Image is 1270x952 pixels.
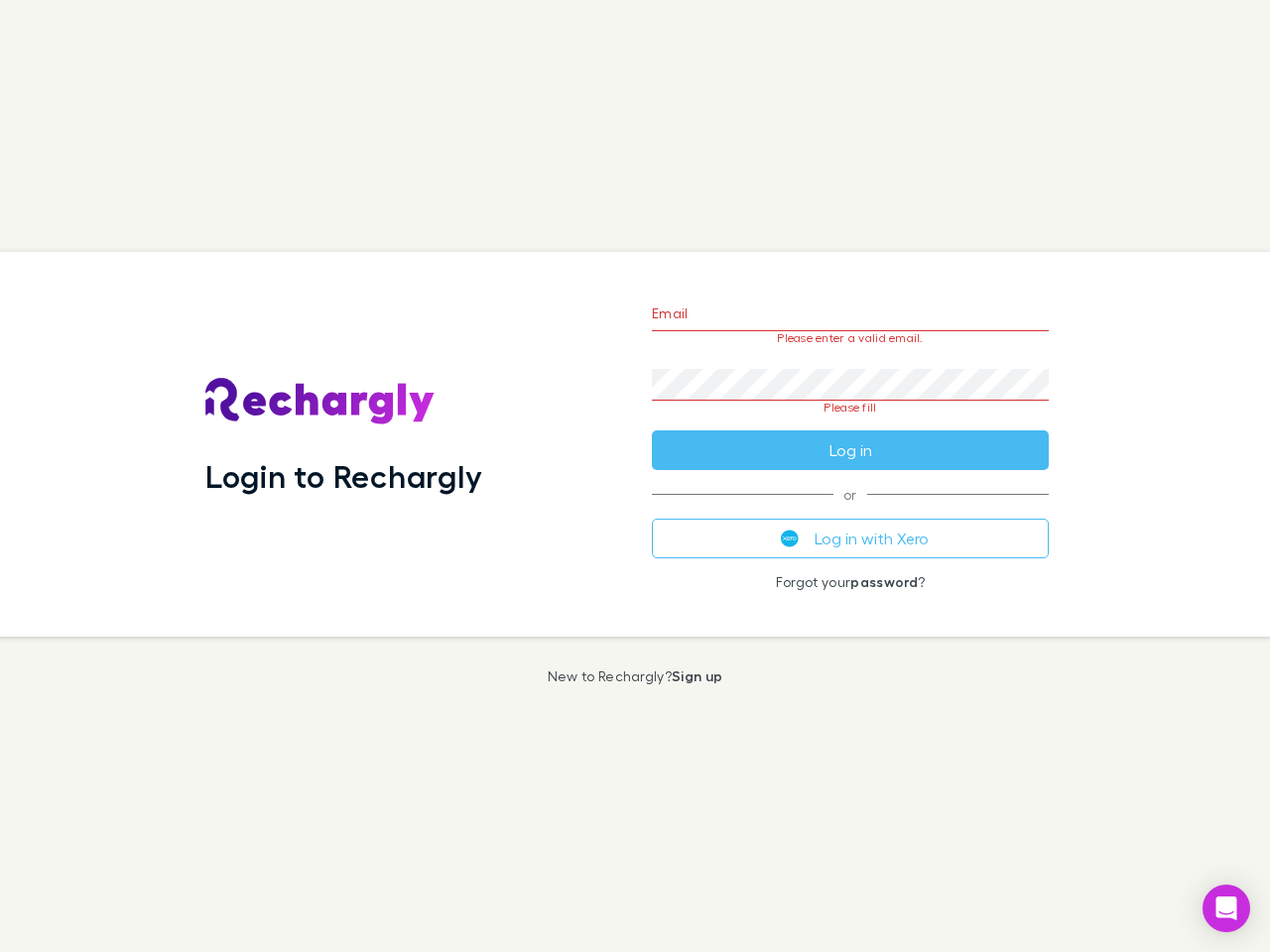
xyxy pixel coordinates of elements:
p: Please fill [652,401,1049,415]
img: Xero's logo [781,530,799,547]
p: Please enter a valid email. [652,331,1049,345]
a: password [850,573,918,590]
p: Forgot your ? [652,574,1049,590]
p: New to Rechargly? [548,668,723,684]
div: Open Intercom Messenger [1203,885,1250,932]
span: or [652,494,1049,495]
button: Log in [652,430,1049,470]
a: Sign up [672,667,722,684]
button: Log in with Xero [652,519,1049,558]
img: Rechargly's Logo [205,378,436,425]
h1: Login to Rechargly [205,457,482,495]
